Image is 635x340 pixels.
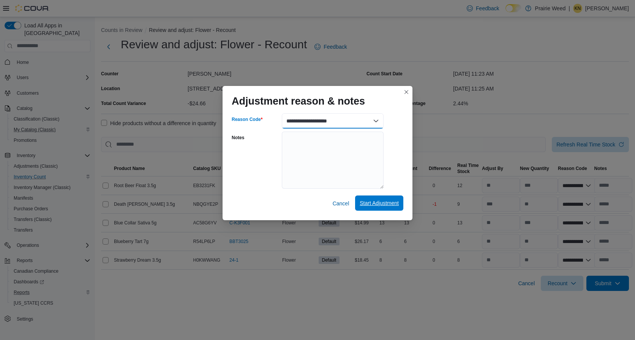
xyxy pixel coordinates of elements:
button: Cancel [330,196,352,211]
label: Reason Code [232,116,262,122]
label: Notes [232,135,244,141]
button: Start Adjustment [355,195,403,211]
h1: Adjustment reason & notes [232,95,365,107]
span: Start Adjustment [360,199,399,207]
span: Cancel [333,200,349,207]
button: Closes this modal window [402,87,411,97]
